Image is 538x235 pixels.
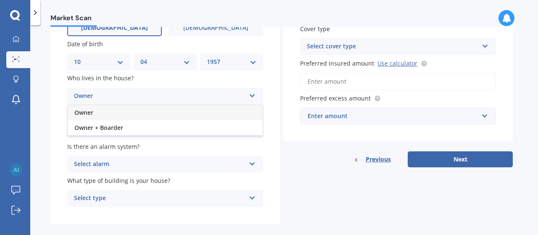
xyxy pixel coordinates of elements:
[300,94,371,102] span: Preferred excess amount
[366,153,391,166] span: Previous
[408,151,513,167] button: Next
[74,159,245,169] div: Select alarm
[67,177,170,185] span: What type of building is your house?
[74,124,123,132] span: Owner + Boarder
[50,14,97,25] span: Market Scan
[74,108,93,116] span: Owner
[74,193,245,203] div: Select type
[300,59,374,67] span: Preferred insured amount
[307,42,478,52] div: Select cover type
[183,24,248,32] span: [DEMOGRAPHIC_DATA]
[308,111,478,121] div: Enter amount
[10,164,22,176] img: 53bf7b7e0a55c70eaa07dc4405071213
[300,25,330,33] span: Cover type
[81,24,148,32] span: [DEMOGRAPHIC_DATA]
[67,143,140,151] span: Is there an alarm system?
[67,40,103,48] span: Date of birth
[67,74,134,82] span: Who lives in the house?
[74,91,245,101] div: Owner
[377,59,417,67] a: Use calculator
[300,73,496,90] input: Enter amount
